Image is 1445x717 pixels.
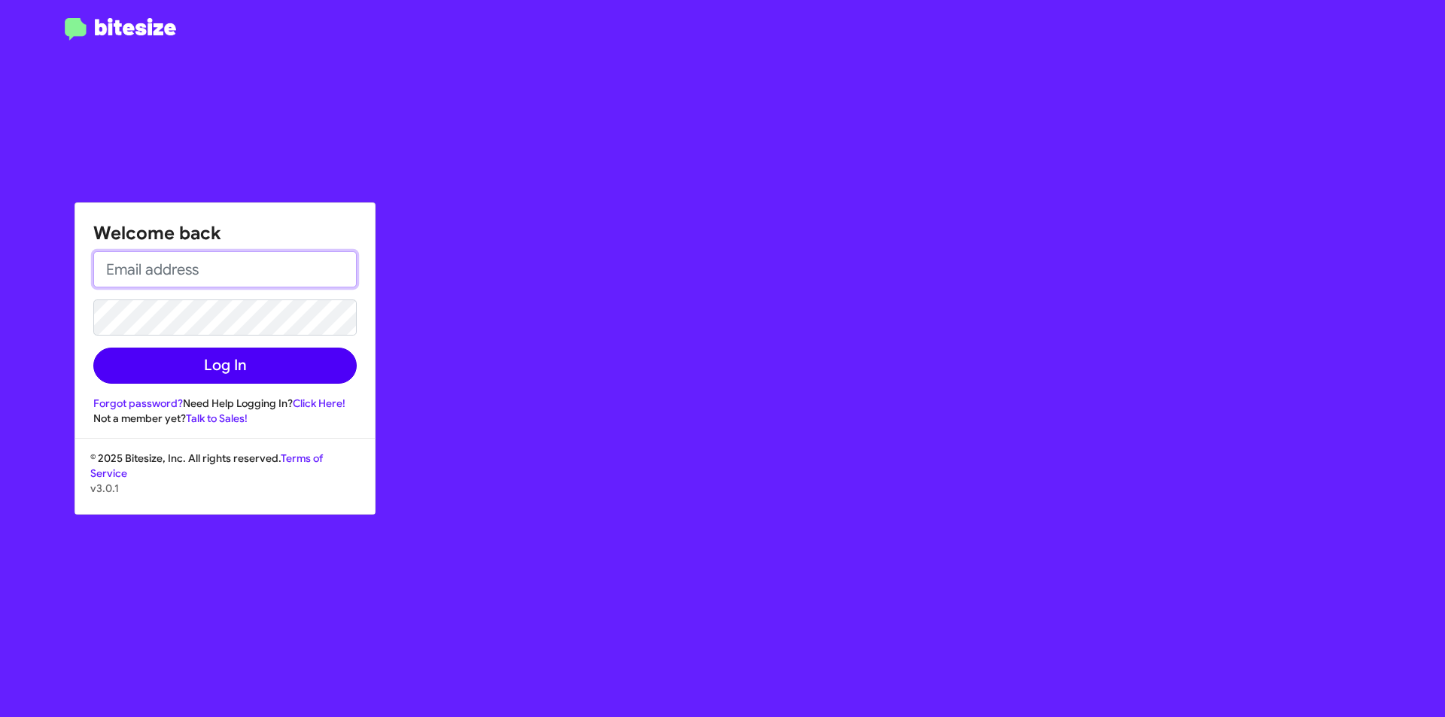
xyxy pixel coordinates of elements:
div: © 2025 Bitesize, Inc. All rights reserved. [75,451,375,514]
a: Click Here! [293,396,345,410]
input: Email address [93,251,357,287]
a: Forgot password? [93,396,183,410]
h1: Welcome back [93,221,357,245]
div: Need Help Logging In? [93,396,357,411]
div: Not a member yet? [93,411,357,426]
button: Log In [93,348,357,384]
a: Talk to Sales! [186,412,248,425]
p: v3.0.1 [90,481,360,496]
